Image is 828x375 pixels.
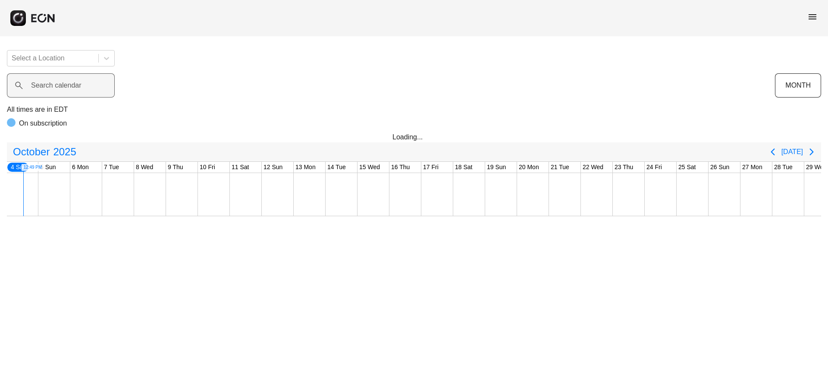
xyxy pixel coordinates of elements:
[581,162,605,173] div: 22 Wed
[6,162,29,173] div: 4 Sat
[11,143,51,161] span: October
[677,162,697,173] div: 25 Sat
[102,162,121,173] div: 7 Tue
[38,162,58,173] div: 5 Sun
[70,162,91,173] div: 6 Mon
[166,162,185,173] div: 9 Thu
[485,162,508,173] div: 19 Sun
[613,162,635,173] div: 23 Thu
[453,162,474,173] div: 18 Sat
[326,162,348,173] div: 14 Tue
[740,162,764,173] div: 27 Mon
[134,162,155,173] div: 8 Wed
[51,143,78,161] span: 2025
[549,162,571,173] div: 21 Tue
[803,143,820,161] button: Next page
[19,118,67,129] p: On subscription
[262,162,284,173] div: 12 Sun
[31,80,82,91] label: Search calendar
[7,104,821,115] p: All times are in EDT
[781,144,803,160] button: [DATE]
[8,143,82,161] button: October2025
[389,162,411,173] div: 16 Thu
[294,162,317,173] div: 13 Mon
[230,162,251,173] div: 11 Sat
[764,143,781,161] button: Previous page
[709,162,731,173] div: 26 Sun
[807,12,818,22] span: menu
[421,162,440,173] div: 17 Fri
[517,162,541,173] div: 20 Mon
[772,162,794,173] div: 28 Tue
[645,162,664,173] div: 24 Fri
[392,132,436,142] div: Loading...
[358,162,382,173] div: 15 Wed
[775,73,821,98] button: MONTH
[198,162,217,173] div: 10 Fri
